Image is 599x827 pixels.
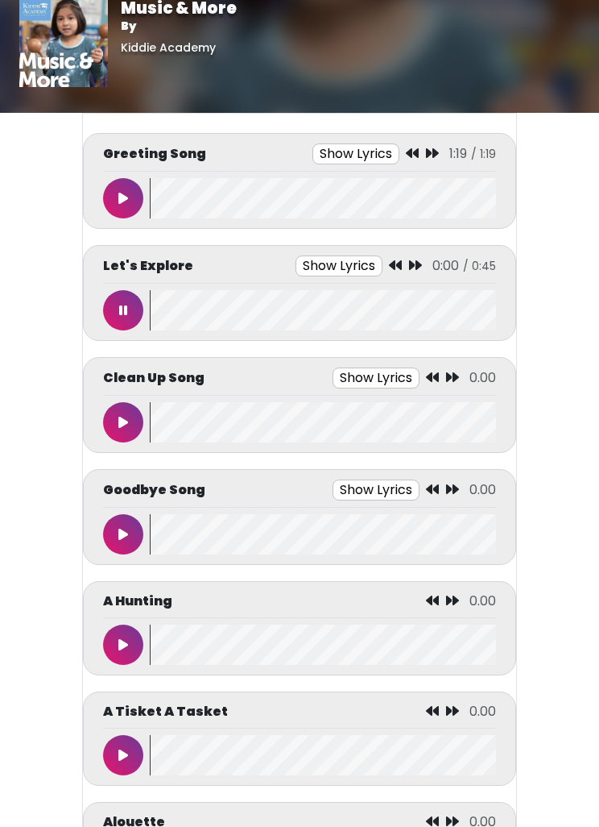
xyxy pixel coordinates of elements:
[103,702,228,721] p: A Tisket A Tasket
[463,258,496,274] span: / 0:45
[103,144,206,164] p: Greeting Song
[449,144,467,163] span: 1:19
[121,18,237,35] p: By
[469,702,496,721] span: 0.00
[295,256,382,276] button: Show Lyrics
[333,480,419,501] button: Show Lyrics
[103,368,204,388] p: Clean Up Song
[469,592,496,610] span: 0.00
[333,368,419,389] button: Show Lyrics
[103,480,205,500] p: Goodbye Song
[471,146,496,162] span: / 1:19
[121,41,237,55] h6: Kiddie Academy
[469,368,496,387] span: 0.00
[312,143,399,164] button: Show Lyrics
[469,480,496,499] span: 0.00
[432,256,459,275] span: 0:00
[103,256,193,276] p: Let's Explore
[103,592,172,611] p: A Hunting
